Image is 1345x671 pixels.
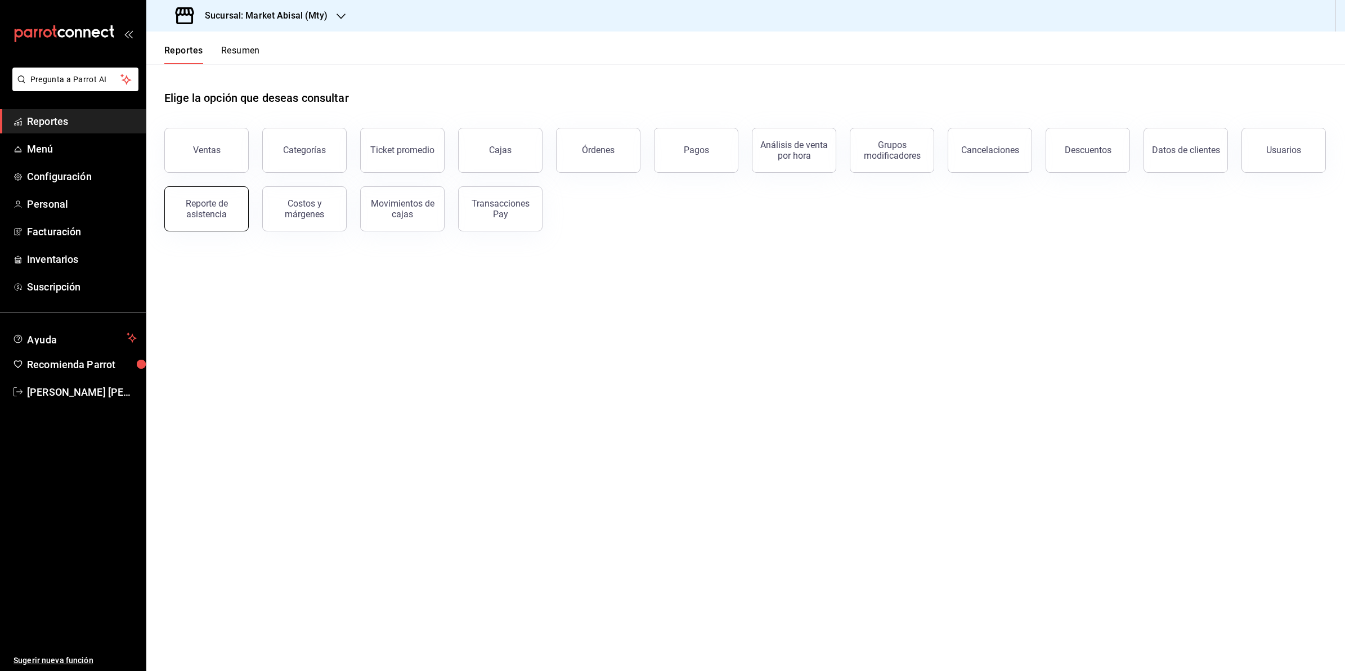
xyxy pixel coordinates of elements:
[14,655,137,666] span: Sugerir nueva función
[124,29,133,38] button: open_drawer_menu
[8,82,138,93] a: Pregunta a Parrot AI
[961,145,1019,155] div: Cancelaciones
[27,331,122,345] span: Ayuda
[164,90,349,106] h1: Elige la opción que deseas consultar
[262,186,347,231] button: Costos y márgenes
[458,128,543,173] button: Cajas
[172,198,241,220] div: Reporte de asistencia
[164,45,260,64] div: navigation tabs
[458,186,543,231] button: Transacciones Pay
[221,45,260,64] button: Resumen
[654,128,738,173] button: Pagos
[582,145,615,155] div: Órdenes
[360,186,445,231] button: Movimientos de cajas
[193,145,221,155] div: Ventas
[196,9,328,23] h3: Sucursal: Market Abisal (Mty)
[684,145,709,155] div: Pagos
[27,279,137,294] span: Suscripción
[465,198,535,220] div: Transacciones Pay
[164,186,249,231] button: Reporte de asistencia
[1144,128,1228,173] button: Datos de clientes
[27,114,137,129] span: Reportes
[370,145,434,155] div: Ticket promedio
[27,384,137,400] span: [PERSON_NAME] [PERSON_NAME]
[270,198,339,220] div: Costos y márgenes
[367,198,437,220] div: Movimientos de cajas
[489,145,512,155] div: Cajas
[27,357,137,372] span: Recomienda Parrot
[27,141,137,156] span: Menú
[27,252,137,267] span: Inventarios
[283,145,326,155] div: Categorías
[752,128,836,173] button: Análisis de venta por hora
[12,68,138,91] button: Pregunta a Parrot AI
[27,196,137,212] span: Personal
[857,140,927,161] div: Grupos modificadores
[850,128,934,173] button: Grupos modificadores
[164,45,203,64] button: Reportes
[1046,128,1130,173] button: Descuentos
[27,224,137,239] span: Facturación
[27,169,137,184] span: Configuración
[360,128,445,173] button: Ticket promedio
[1241,128,1326,173] button: Usuarios
[1266,145,1301,155] div: Usuarios
[759,140,829,161] div: Análisis de venta por hora
[1065,145,1111,155] div: Descuentos
[948,128,1032,173] button: Cancelaciones
[164,128,249,173] button: Ventas
[556,128,640,173] button: Órdenes
[262,128,347,173] button: Categorías
[30,74,121,86] span: Pregunta a Parrot AI
[1152,145,1220,155] div: Datos de clientes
